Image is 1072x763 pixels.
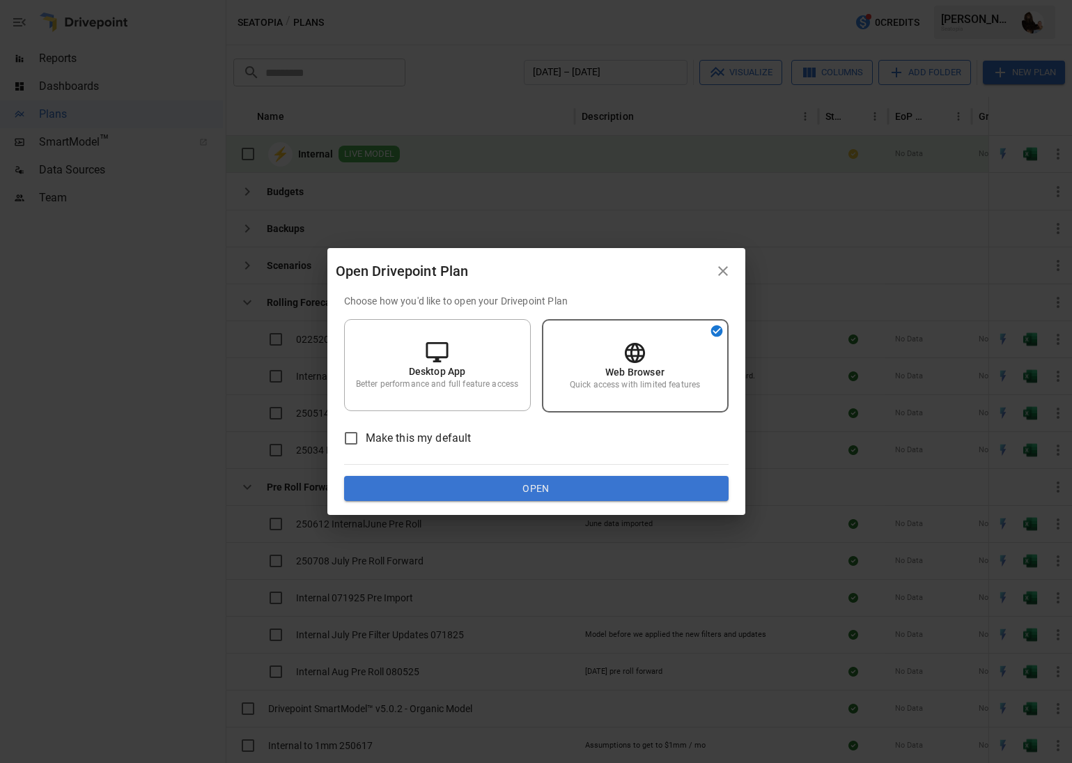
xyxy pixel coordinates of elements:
[605,365,665,379] p: Web Browser
[344,294,729,308] p: Choose how you'd like to open your Drivepoint Plan
[366,430,472,447] span: Make this my default
[570,379,700,391] p: Quick access with limited features
[336,260,709,282] div: Open Drivepoint Plan
[409,364,466,378] p: Desktop App
[356,378,518,390] p: Better performance and full feature access
[344,476,729,501] button: Open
